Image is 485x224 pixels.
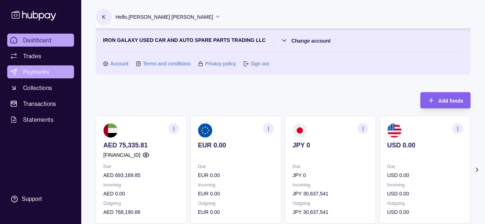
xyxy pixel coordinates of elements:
[23,99,56,108] span: Transactions
[293,190,368,198] p: JPY 30,637,541
[103,190,179,198] p: AED 0.00
[23,83,52,92] span: Collections
[387,199,463,207] p: Outgoing
[23,115,53,124] span: Statements
[7,191,74,207] a: Support
[7,34,74,47] a: Dashboard
[291,38,331,44] span: Change account
[293,163,368,171] p: Due
[7,81,74,94] a: Collections
[103,171,179,179] p: AED 693,169.85
[116,13,213,21] p: Hello, [PERSON_NAME] [PERSON_NAME]
[103,123,118,138] img: ae
[23,68,49,76] span: Payments
[110,60,129,68] a: Account
[293,171,368,179] p: JPY 0
[7,49,74,63] a: Trades
[103,141,179,149] p: AED 75,335.81
[387,141,463,149] p: USD 0.00
[438,98,463,104] span: Add funds
[7,97,74,110] a: Transactions
[23,36,52,44] span: Dashboard
[198,190,274,198] p: EUR 0.00
[103,36,266,45] p: IRON GALAXY USED CAR AND AUTO SPARE PARTS TRADING LLC
[387,171,463,179] p: USD 0.00
[143,60,191,68] a: Terms and conditions
[293,208,368,216] p: JPY 30,637,541
[293,123,307,138] img: jp
[103,208,179,216] p: AED 768,190.66
[250,60,269,68] a: Sign out
[22,195,42,203] div: Support
[387,208,463,216] p: USD 0.00
[293,181,368,189] p: Incoming
[281,36,331,45] button: Change account
[198,181,274,189] p: Incoming
[387,163,463,171] p: Due
[103,163,179,171] p: Due
[205,60,236,68] a: Privacy policy
[198,123,212,138] img: eu
[387,123,402,138] img: us
[23,52,41,60] span: Trades
[103,151,140,159] p: [FINANCIAL_ID]
[293,199,368,207] p: Outgoing
[198,171,274,179] p: EUR 0.00
[103,199,179,207] p: Outgoing
[293,141,368,149] p: JPY 0
[387,181,463,189] p: Incoming
[387,190,463,198] p: USD 0.00
[198,141,274,149] p: EUR 0.00
[7,65,74,78] a: Payments
[420,92,471,108] button: Add funds
[102,13,105,21] p: K
[198,208,274,216] p: EUR 0.00
[103,181,179,189] p: Incoming
[198,163,274,171] p: Due
[198,199,274,207] p: Outgoing
[7,113,74,126] a: Statements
